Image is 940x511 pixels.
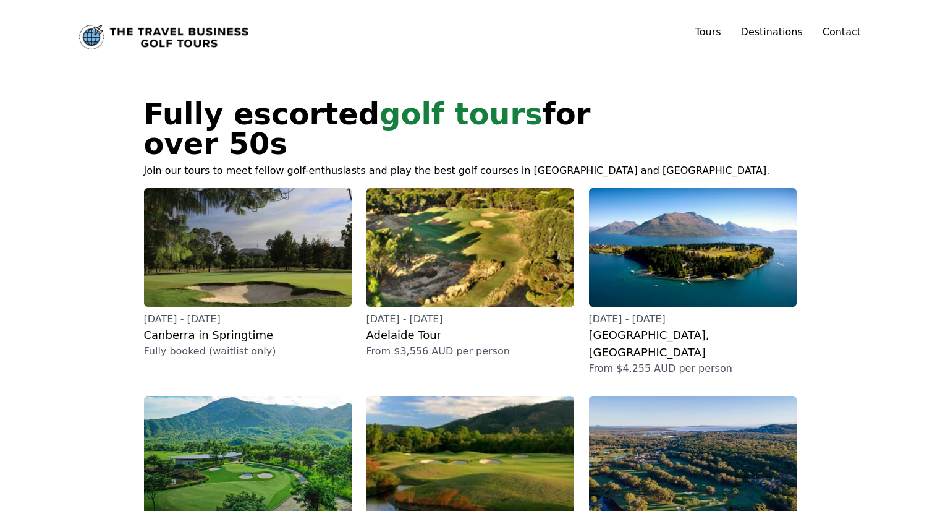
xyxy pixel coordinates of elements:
img: The Travel Business Golf Tours logo [79,25,248,49]
p: [DATE] - [DATE] [366,312,574,327]
h2: Canberra in Springtime [144,327,352,344]
h1: Fully escorted for over 50s [144,99,698,158]
a: Link to home page [79,25,248,49]
a: Contact [823,25,861,40]
a: [DATE] - [DATE]Adelaide TourFrom $3,556 AUD per person [366,188,574,359]
a: Destinations [741,26,803,38]
p: Fully booked (waitlist only) [144,344,352,359]
a: [DATE] - [DATE]Canberra in SpringtimeFully booked (waitlist only) [144,188,352,359]
p: Join our tours to meet fellow golf-enthusiasts and play the best golf courses in [GEOGRAPHIC_DATA... [144,163,797,178]
p: [DATE] - [DATE] [589,312,797,327]
a: [DATE] - [DATE][GEOGRAPHIC_DATA], [GEOGRAPHIC_DATA]From $4,255 AUD per person [589,188,797,376]
p: From $3,556 AUD per person [366,344,574,359]
h2: Adelaide Tour [366,327,574,344]
h2: [GEOGRAPHIC_DATA], [GEOGRAPHIC_DATA] [589,327,797,361]
a: Tours [695,26,721,38]
span: golf tours [379,97,543,131]
p: [DATE] - [DATE] [144,312,352,327]
p: From $4,255 AUD per person [589,361,797,376]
